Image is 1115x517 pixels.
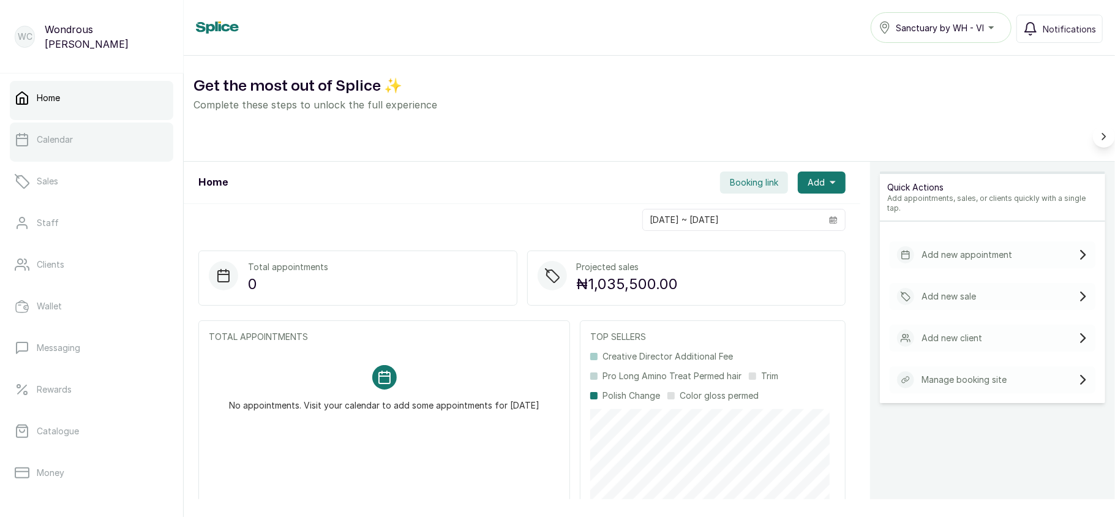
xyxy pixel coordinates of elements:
[37,134,73,146] p: Calendar
[10,456,173,490] a: Money
[37,217,59,229] p: Staff
[10,331,173,365] a: Messaging
[896,21,984,34] span: Sanctuary by WH - VI
[1043,23,1096,36] span: Notifications
[18,31,32,43] p: WC
[193,75,1105,97] h2: Get the most out of Splice ✨
[209,331,560,343] p: TOTAL APPOINTMENTS
[922,249,1012,261] p: Add new appointment
[37,342,80,354] p: Messaging
[680,390,759,402] p: Color gloss permed
[922,374,1007,386] p: Manage booking site
[248,273,328,295] p: 0
[229,390,539,412] p: No appointments. Visit your calendar to add some appointments for [DATE]
[871,12,1012,43] button: Sanctuary by WH - VI
[720,172,788,194] button: Booking link
[248,261,328,273] p: Total appointments
[10,247,173,282] a: Clients
[730,176,778,189] span: Booking link
[10,206,173,240] a: Staff
[808,176,825,189] span: Add
[643,209,822,230] input: Select date
[603,390,660,402] p: Polish Change
[590,331,835,343] p: TOP SELLERS
[198,175,228,190] h1: Home
[10,289,173,323] a: Wallet
[887,181,1098,194] p: Quick Actions
[193,97,1105,112] p: Complete these steps to unlock the full experience
[37,383,72,396] p: Rewards
[577,261,678,273] p: Projected sales
[37,92,60,104] p: Home
[1016,15,1103,43] button: Notifications
[922,332,982,344] p: Add new client
[10,414,173,448] a: Catalogue
[37,300,62,312] p: Wallet
[10,372,173,407] a: Rewards
[10,164,173,198] a: Sales
[1093,126,1115,148] button: Scroll right
[922,290,976,303] p: Add new sale
[603,370,741,382] p: Pro Long Amino Treat Permed hair
[798,172,846,194] button: Add
[37,258,64,271] p: Clients
[37,175,58,187] p: Sales
[45,22,168,51] p: Wondrous [PERSON_NAME]
[37,425,79,437] p: Catalogue
[761,370,778,382] p: Trim
[37,467,64,479] p: Money
[829,216,838,224] svg: calendar
[887,194,1098,213] p: Add appointments, sales, or clients quickly with a single tap.
[603,350,733,363] p: Creative Director Additional Fee
[577,273,678,295] p: ₦1,035,500.00
[10,123,173,157] a: Calendar
[10,81,173,115] a: Home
